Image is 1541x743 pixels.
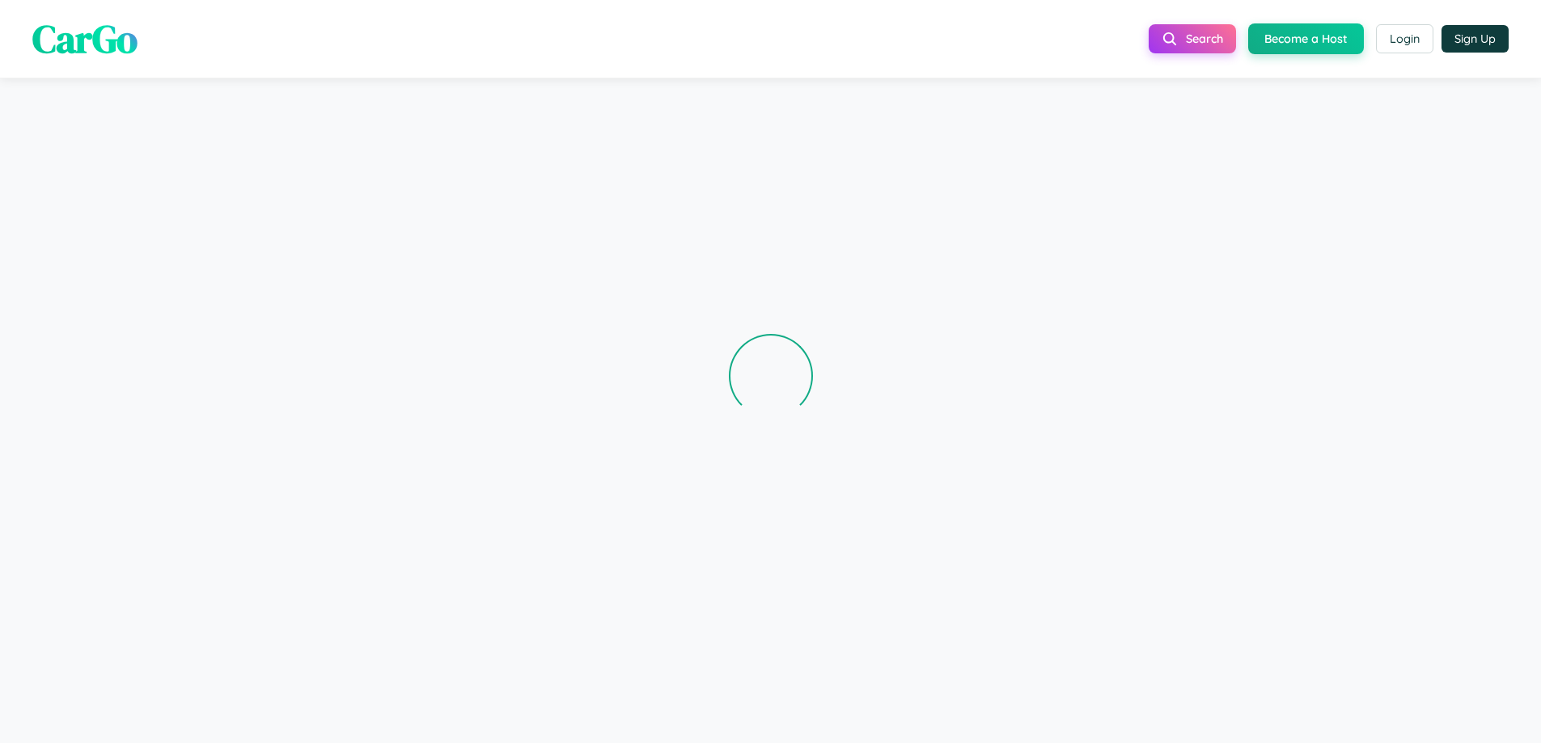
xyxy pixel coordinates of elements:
[1248,23,1364,54] button: Become a Host
[1442,25,1509,53] button: Sign Up
[1149,24,1236,53] button: Search
[1376,24,1433,53] button: Login
[32,12,138,65] span: CarGo
[1186,32,1223,46] span: Search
